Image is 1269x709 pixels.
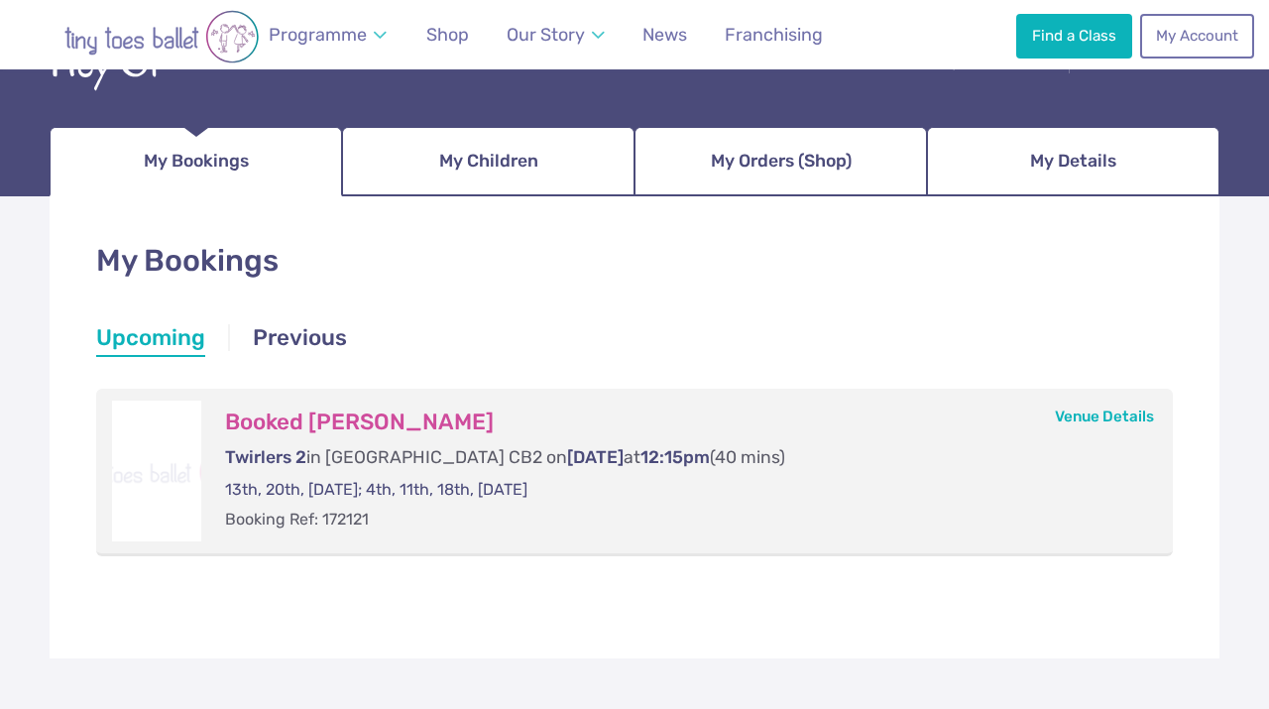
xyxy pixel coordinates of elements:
[507,24,585,45] span: Our Story
[725,24,823,45] span: Franchising
[144,144,249,178] span: My Bookings
[225,445,1133,470] p: in [GEOGRAPHIC_DATA] CB2 on at (40 mins)
[426,24,469,45] span: Shop
[417,13,478,58] a: Shop
[498,13,615,58] a: Our Story
[225,509,1133,531] p: Booking Ref: 172121
[567,447,624,467] span: [DATE]
[927,127,1219,196] a: My Details
[50,127,342,196] a: My Bookings
[269,24,367,45] span: Programme
[439,144,538,178] span: My Children
[716,13,832,58] a: Franchising
[642,24,687,45] span: News
[938,51,1048,70] span: My Dashboard
[634,13,696,58] a: News
[225,409,1133,436] h3: Booked [PERSON_NAME]
[1055,408,1154,425] a: Venue Details
[1016,14,1131,58] a: Find a Class
[634,127,927,196] a: My Orders (Shop)
[711,144,852,178] span: My Orders (Shop)
[342,127,634,196] a: My Children
[225,447,306,467] span: Twirlers 2
[253,322,347,358] a: Previous
[23,10,300,63] img: tiny toes ballet
[1030,144,1116,178] span: My Details
[260,13,397,58] a: Programme
[96,240,1173,283] h1: My Bookings
[225,479,1133,501] p: 13th, 20th, [DATE]; 4th, 11th, 18th, [DATE]
[640,447,710,467] span: 12:15pm
[1087,51,1219,70] span: Your local branch
[1140,14,1253,58] a: My Account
